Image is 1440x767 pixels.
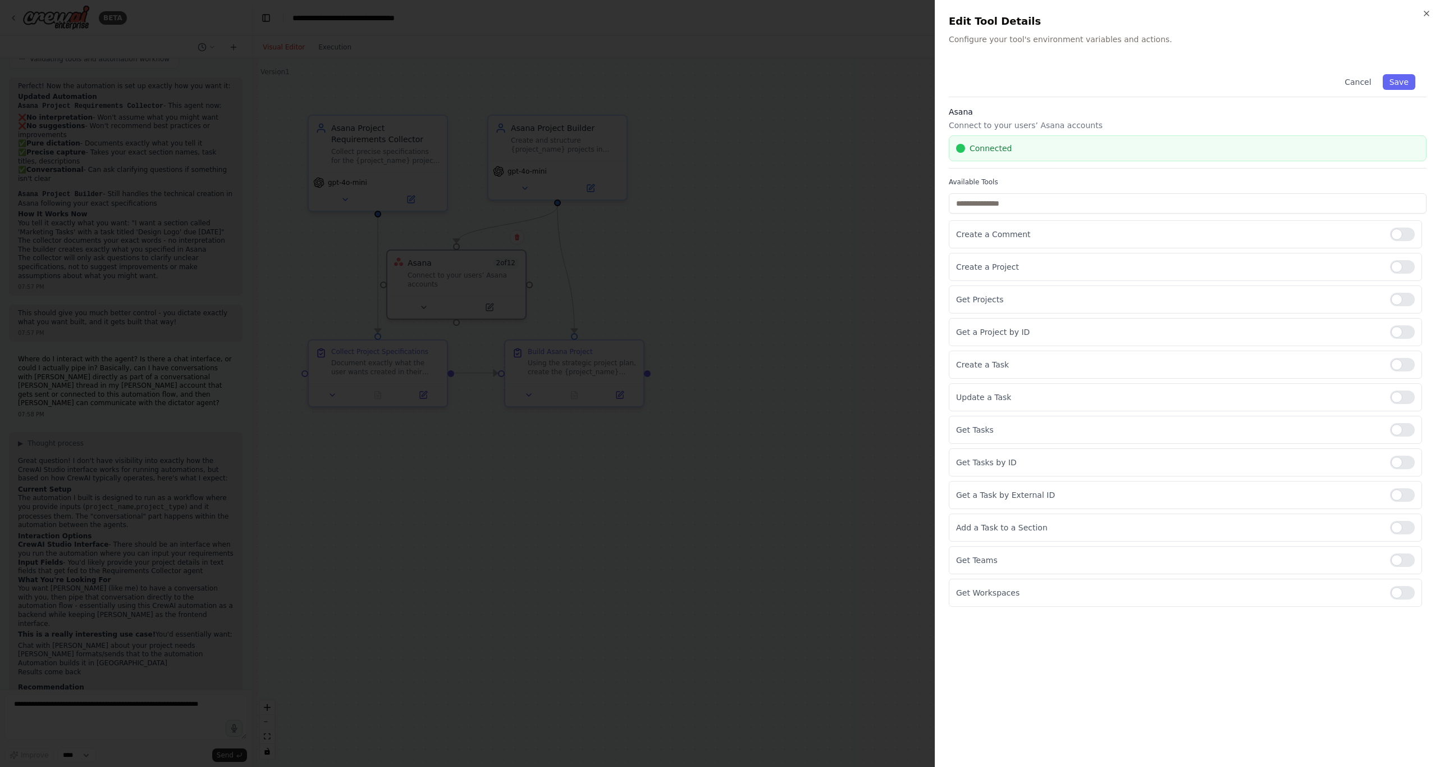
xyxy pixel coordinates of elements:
p: Update a Task [956,392,1381,403]
p: Get a Project by ID [956,326,1381,338]
p: Create a Task [956,359,1381,370]
p: Configure your tool's environment variables and actions. [949,34,1427,45]
p: Get Tasks [956,424,1381,435]
p: Get Workspaces [956,587,1381,598]
button: Save [1383,74,1415,90]
button: Cancel [1338,74,1378,90]
p: Add a Task to a Section [956,522,1381,533]
span: Connected [970,143,1012,154]
p: Create a Comment [956,229,1381,240]
h3: Asana [949,106,1427,117]
label: Available Tools [949,178,1427,187]
p: Create a Project [956,261,1381,273]
p: Get a Task by External ID [956,489,1381,501]
p: Get Tasks by ID [956,457,1381,468]
p: Connect to your users’ Asana accounts [949,120,1427,131]
p: Get Teams [956,555,1381,566]
p: Get Projects [956,294,1381,305]
h2: Edit Tool Details [949,13,1427,29]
